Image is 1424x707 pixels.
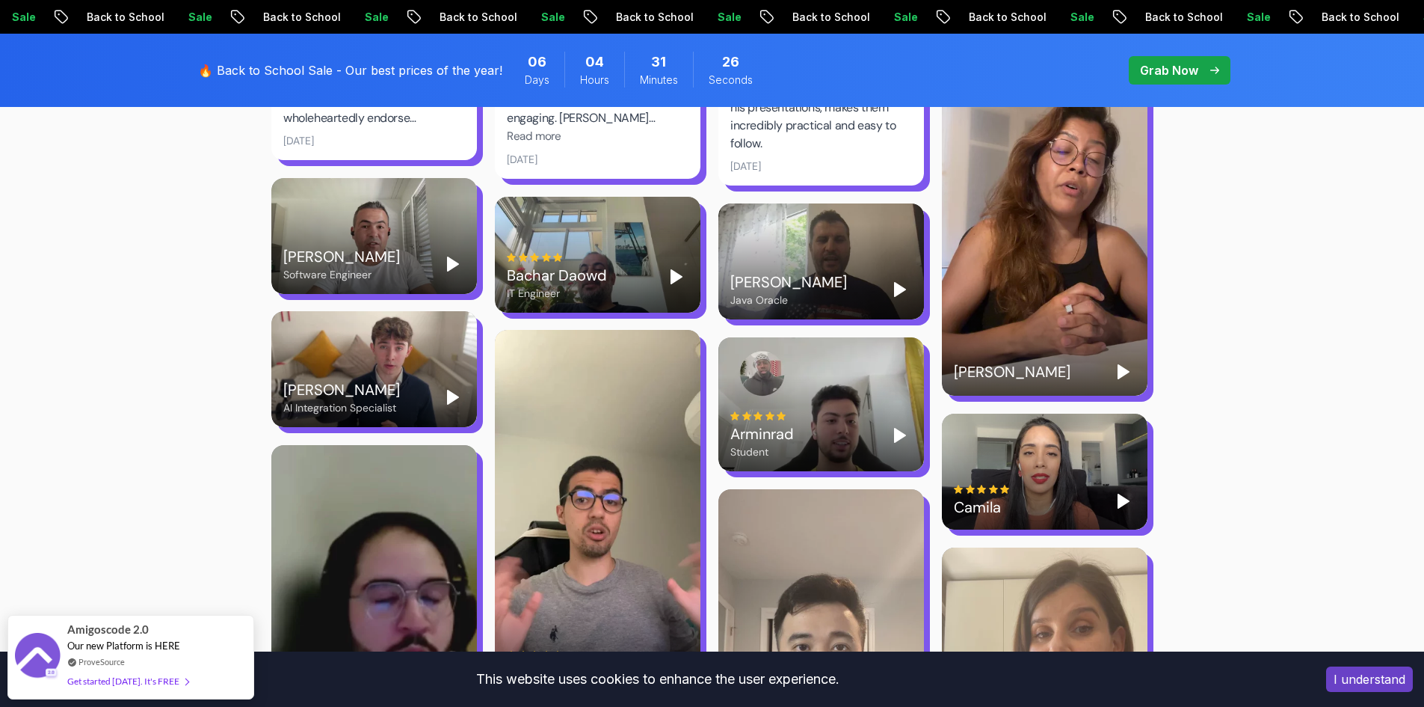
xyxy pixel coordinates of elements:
button: Play [1112,360,1135,384]
div: Camila [954,497,1011,518]
div: [DATE] [507,152,537,167]
span: Days [525,73,549,88]
span: Minutes [640,73,678,88]
span: 4 Hours [585,52,604,73]
p: Back to School [73,10,174,25]
p: Sale [527,10,575,25]
p: Back to School [1307,10,1409,25]
span: Hours [580,73,609,88]
div: Arminrad [730,423,794,444]
div: Get started [DATE]. It's FREE [67,673,188,690]
div: [DATE] [730,159,761,174]
p: Sale [703,10,751,25]
p: Grab Now [1140,61,1198,79]
div: [PERSON_NAME] [730,272,847,293]
button: Play [1112,489,1135,513]
span: 6 Days [528,52,546,73]
span: 26 Seconds [722,52,739,73]
div: This website uses cookies to enhance the user experience. [11,663,1304,696]
span: Read more [507,129,561,144]
span: 31 Minutes [651,52,666,73]
p: Back to School [955,10,1056,25]
p: Sale [1233,10,1280,25]
div: Student [730,444,794,459]
div: AI Integration Specialist [283,400,400,415]
p: Sale [174,10,222,25]
p: Back to School [425,10,527,25]
a: ProveSource [78,655,125,668]
button: Accept cookies [1326,667,1413,692]
div: Java Oracle [730,293,847,307]
div: [PERSON_NAME] [954,361,1070,382]
p: Sale [1056,10,1104,25]
p: Back to School [249,10,351,25]
div: IT Engineer [507,286,607,301]
p: Back to School [602,10,703,25]
div: [DATE] [283,133,314,148]
p: 🔥 Back to School Sale - Our best prices of the year! [198,61,502,79]
p: Sale [351,10,398,25]
img: provesource social proof notification image [15,633,60,682]
button: Play [888,423,912,447]
button: Play [441,385,465,409]
p: Sale [880,10,928,25]
span: Seconds [709,73,753,88]
button: Play [441,252,465,276]
button: Read more [507,128,561,145]
div: [PERSON_NAME] [283,246,400,267]
span: Our new Platform is HERE [67,640,180,652]
span: Amigoscode 2.0 [67,621,149,638]
p: Back to School [778,10,880,25]
p: Back to School [1131,10,1233,25]
button: Play [665,265,688,289]
div: Bachar Daowd [507,265,607,286]
button: Play [888,278,912,302]
div: [PERSON_NAME] [283,379,400,400]
div: Software Engineer [283,267,400,282]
